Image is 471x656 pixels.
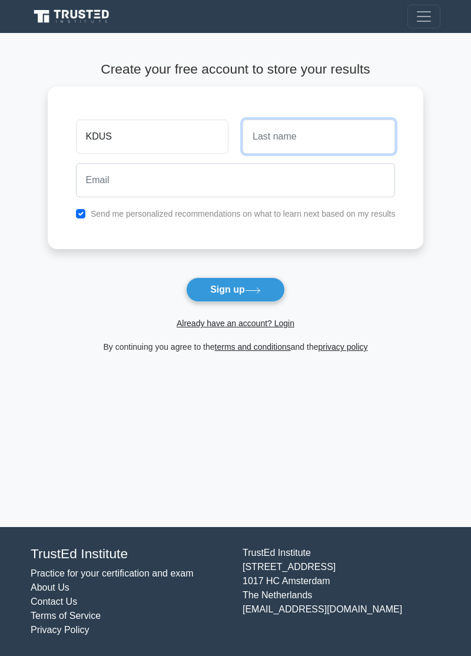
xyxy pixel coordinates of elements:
[48,61,424,77] h4: Create your free account to store your results
[31,625,89,635] a: Privacy Policy
[407,5,440,28] button: Toggle navigation
[91,209,396,218] label: Send me personalized recommendations on what to learn next based on my results
[243,120,395,154] input: Last name
[31,568,194,578] a: Practice for your certification and exam
[235,546,447,637] div: TrustEd Institute [STREET_ADDRESS] 1017 HC Amsterdam The Netherlands [EMAIL_ADDRESS][DOMAIN_NAME]
[31,546,228,562] h4: TrustEd Institute
[177,319,294,328] a: Already have an account? Login
[186,277,285,302] button: Sign up
[31,611,101,621] a: Terms of Service
[215,342,291,352] a: terms and conditions
[31,597,77,607] a: Contact Us
[41,340,431,354] div: By continuing you agree to the and the
[31,582,69,592] a: About Us
[76,120,228,154] input: First name
[76,163,396,197] input: Email
[319,342,368,352] a: privacy policy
